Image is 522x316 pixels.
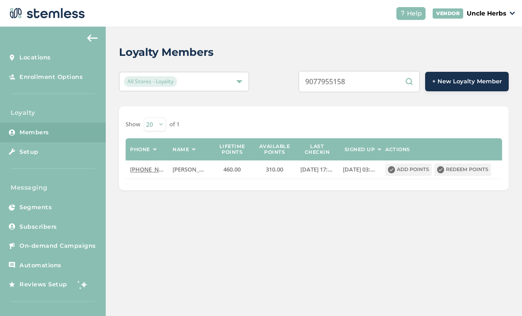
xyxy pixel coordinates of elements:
[377,148,382,151] img: icon-sort-1e1d7615.svg
[433,8,463,19] div: VENDOR
[130,166,164,173] label: (907) 795-5158
[381,138,502,160] th: Actions
[19,261,61,270] span: Automations
[385,164,432,176] button: Add points
[173,165,218,173] span: [PERSON_NAME]
[126,120,140,129] label: Show
[258,144,292,155] label: Available points
[300,166,334,173] label: 2025-07-28 17:24:19
[343,166,376,173] label: 2025-02-23 03:00:26
[223,165,241,173] span: 460.00
[19,242,96,250] span: On-demand Campaigns
[192,148,196,151] img: icon-sort-1e1d7615.svg
[19,280,67,289] span: Reviews Setup
[19,73,83,82] span: Enrollment Options
[343,165,384,173] span: [DATE] 03:00:26
[400,11,405,16] img: icon-help-white-03924b79.svg
[258,166,292,173] label: 310.00
[87,35,98,42] img: icon-arrow-back-accent-c549486e.svg
[407,9,422,18] span: Help
[215,144,249,155] label: Lifetime points
[510,12,515,15] img: icon_down-arrow-small-66adaf34.svg
[478,273,522,316] iframe: Chat Widget
[19,222,57,231] span: Subscribers
[173,166,206,173] label: Rebecca Castanon
[434,164,491,176] button: Redeem points
[300,144,334,155] label: Last checkin
[300,165,342,173] span: [DATE] 17:24:19
[299,71,420,92] input: Search
[467,9,506,18] p: Uncle Herbs
[432,77,502,86] span: + New Loyalty Member
[130,165,181,173] span: [PHONE_NUMBER]
[173,147,189,152] label: Name
[153,148,157,151] img: icon-sort-1e1d7615.svg
[19,148,38,156] span: Setup
[130,147,150,152] label: Phone
[345,147,375,152] label: Signed up
[266,165,283,173] span: 310.00
[119,44,214,60] h2: Loyalty Members
[19,53,51,62] span: Locations
[74,276,92,293] img: glitter-stars-b7820f95.gif
[19,203,52,212] span: Segments
[425,72,509,91] button: + New Loyalty Member
[19,128,49,137] span: Members
[169,120,180,129] label: of 1
[124,76,177,87] span: All Stores - Loyalty
[215,166,249,173] label: 460.00
[7,4,85,22] img: logo-dark-0685b13c.svg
